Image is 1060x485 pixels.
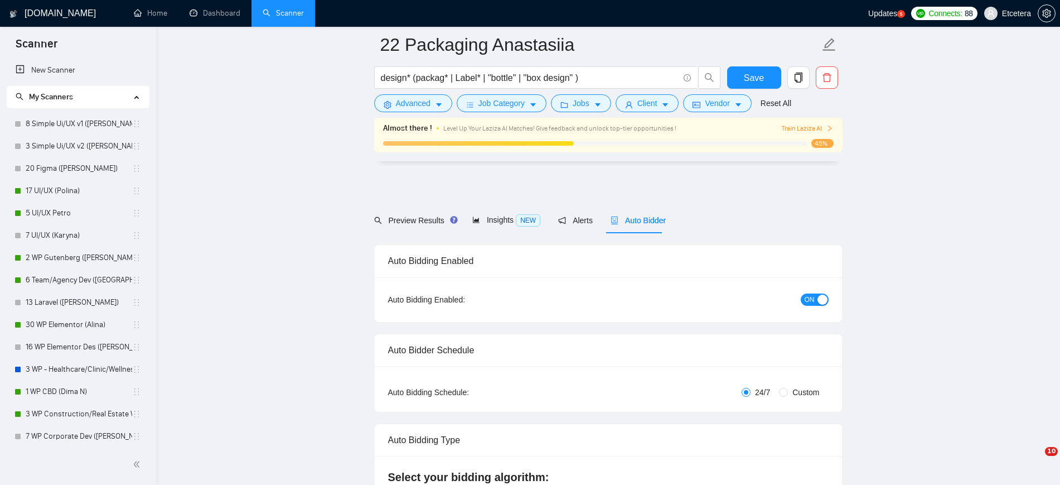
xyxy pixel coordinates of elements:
[1022,447,1049,474] iframe: Intercom live chat
[616,94,679,112] button: userClientcaret-down
[7,180,149,202] li: 17 UI/UX (Polina)
[727,66,781,89] button: Save
[132,276,141,285] span: holder
[26,224,132,247] a: 7 UI/UX (Karyna)
[7,224,149,247] li: 7 UI/UX (Karyna)
[1038,9,1055,18] span: setting
[26,381,132,403] a: 1 WP CBD (Dima N)
[560,100,568,109] span: folder
[132,186,141,195] span: holder
[16,59,140,81] a: New Scanner
[1038,9,1056,18] a: setting
[1038,4,1056,22] button: setting
[26,291,132,314] a: 13 Laravel ([PERSON_NAME])
[132,410,141,419] span: holder
[374,216,454,225] span: Preview Results
[661,100,669,109] span: caret-down
[965,7,973,20] span: 88
[26,358,132,381] a: 3 WP - Healthcare/Clinic/Wellness/Beauty (Dima N)
[478,97,525,109] span: Job Category
[811,139,834,148] span: 45%
[383,122,432,135] span: Almost there !
[190,8,240,18] a: dashboardDashboard
[16,92,73,102] span: My Scanners
[594,100,602,109] span: caret-down
[9,5,17,23] img: logo
[7,59,149,81] li: New Scanner
[637,97,657,109] span: Client
[744,71,764,85] span: Save
[788,386,824,398] span: Custom
[26,269,132,291] a: 6 Team/Agency Dev ([GEOGRAPHIC_DATA])
[787,66,810,89] button: copy
[684,74,691,81] span: info-circle
[29,92,73,102] span: My Scanners
[26,113,132,135] a: 8 Simple Ui/UX v1 ([PERSON_NAME])
[132,231,141,240] span: holder
[611,217,618,224] span: robot
[388,469,829,485] h4: Select your bidding algorithm:
[263,8,304,18] a: searchScanner
[705,97,729,109] span: Vendor
[26,425,132,448] a: 7 WP Corporate Dev ([PERSON_NAME] B)
[26,247,132,269] a: 2 WP Gutenberg ([PERSON_NAME] Br)
[558,217,566,224] span: notification
[805,294,815,306] span: ON
[374,217,382,224] span: search
[132,432,141,441] span: holder
[751,386,775,398] span: 24/7
[388,424,829,456] div: Auto Bidding Type
[516,214,540,227] span: NEW
[916,9,925,18] img: upwork-logo.png
[26,157,132,180] a: 20 Figma ([PERSON_NAME])
[132,298,141,307] span: holder
[558,216,593,225] span: Alerts
[7,113,149,135] li: 8 Simple Ui/UX v1 (Lesnik Anton)
[822,37,836,52] span: edit
[698,66,720,89] button: search
[573,97,589,109] span: Jobs
[782,123,833,134] span: Train Laziza AI
[132,164,141,173] span: holder
[816,66,838,89] button: delete
[449,215,459,225] div: Tooltip anchor
[1045,447,1058,456] span: 10
[699,73,720,83] span: search
[987,9,995,17] span: user
[384,100,391,109] span: setting
[826,125,833,132] span: right
[7,269,149,291] li: 6 Team/Agency Dev (Eugene)
[7,157,149,180] li: 20 Figma (Lesnik Anton)
[16,93,23,100] span: search
[611,216,666,225] span: Auto Bidder
[466,100,474,109] span: bars
[7,336,149,358] li: 16 WP Elementor Des (Alexey)
[761,97,791,109] a: Reset All
[26,180,132,202] a: 17 UI/UX (Polina)
[443,124,676,132] span: Level Up Your Laziza AI Matches! Give feedback and unlock top-tier opportunities !
[133,459,144,470] span: double-left
[7,403,149,425] li: 3 WP Construction/Real Estate Website Development (Dmytro B)
[132,365,141,374] span: holder
[132,320,141,329] span: holder
[457,94,546,112] button: barsJob Categorycaret-down
[734,100,742,109] span: caret-down
[26,135,132,157] a: 3 Simple Ui/UX v2 ([PERSON_NAME])
[7,358,149,381] li: 3 WP - Healthcare/Clinic/Wellness/Beauty (Dima N)
[788,73,809,83] span: copy
[7,247,149,269] li: 2 WP Gutenberg (Dmytro Br)
[683,94,751,112] button: idcardVendorcaret-down
[380,31,820,59] input: Scanner name...
[472,216,480,224] span: area-chart
[929,7,962,20] span: Connects:
[396,97,430,109] span: Advanced
[7,314,149,336] li: 30 WP Elementor (Alina)
[381,71,679,85] input: Search Freelance Jobs...
[551,94,611,112] button: folderJobscaret-down
[26,202,132,224] a: 5 UI/UX Petro
[388,334,829,366] div: Auto Bidder Schedule
[26,336,132,358] a: 16 WP Elementor Des ([PERSON_NAME])
[7,36,66,59] span: Scanner
[693,100,700,109] span: idcard
[816,73,838,83] span: delete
